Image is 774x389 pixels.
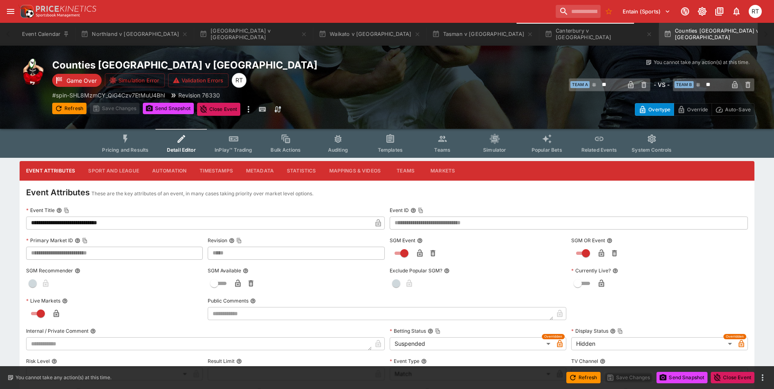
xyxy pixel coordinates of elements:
[612,268,618,274] button: Currently Live?
[64,208,69,213] button: Copy To Clipboard
[617,328,623,334] button: Copy To Clipboard
[82,161,145,181] button: Sport and League
[602,5,615,18] button: No Bookmarks
[674,81,694,88] span: Team B
[236,238,242,243] button: Copy To Clipboard
[236,358,242,364] button: Result Limit
[390,267,442,274] p: Exclude Popular SGM?
[387,161,424,181] button: Teams
[75,238,80,243] button: Primary Market IDCopy To Clipboard
[229,238,235,243] button: RevisionCopy To Clipboard
[581,147,617,153] span: Related Events
[571,267,611,274] p: Currently Live?
[695,4,710,19] button: Toggle light/dark mode
[418,208,424,213] button: Copy To Clipboard
[36,13,80,17] img: Sportsbook Management
[18,3,34,20] img: PriceKinetics Logo
[105,73,165,87] button: Simulation Error
[95,129,678,158] div: Event type filters
[600,358,605,364] button: TV Channel
[654,80,670,89] h6: - VS -
[197,103,241,116] button: Close Event
[654,59,750,66] p: You cannot take any action(s) at this time.
[444,268,450,274] button: Exclude Popular SGM?
[570,81,590,88] span: Team A
[26,327,89,334] p: Internal / Private Comment
[26,237,73,244] p: Primary Market ID
[746,2,764,20] button: Richard Tatton
[544,334,562,339] span: Overridden
[67,76,97,85] p: Game Over
[540,23,657,46] button: Canterbury v [GEOGRAPHIC_DATA]
[571,358,598,365] p: TV Channel
[314,23,426,46] button: Waikato v [GEOGRAPHIC_DATA]
[26,207,55,214] p: Event Title
[434,147,450,153] span: Teams
[26,297,60,304] p: Live Markets
[712,4,727,19] button: Documentation
[758,373,767,382] button: more
[678,4,692,19] button: Connected to PK
[556,5,601,18] input: search
[421,358,427,364] button: Event Type
[726,334,744,339] span: Overridden
[280,161,323,181] button: Statistics
[244,103,253,116] button: more
[215,147,252,153] span: InPlay™ Trading
[76,23,193,46] button: Northland v [GEOGRAPHIC_DATA]
[143,103,194,114] button: Send Snapshot
[52,91,165,99] p: Copy To Clipboard
[91,190,313,198] p: These are the key attributes of an event, in many cases taking priority over market level options.
[90,328,96,334] button: Internal / Private Comment
[390,207,409,214] p: Event ID
[250,298,256,304] button: Public Comments
[424,161,461,181] button: Markets
[195,23,312,46] button: [GEOGRAPHIC_DATA] v [GEOGRAPHIC_DATA]
[656,372,707,383] button: Send Snapshot
[428,328,433,334] button: Betting StatusCopy To Clipboard
[417,238,423,243] button: SGM Event
[232,73,246,88] div: Richard Tatton
[271,147,301,153] span: Bulk Actions
[17,23,74,46] button: Event Calendar
[571,327,608,334] p: Display Status
[427,23,538,46] button: Tasman v [GEOGRAPHIC_DATA]
[75,268,80,274] button: SGM Recommender
[208,297,248,304] p: Public Comments
[3,4,18,19] button: open drawer
[711,372,754,383] button: Close Event
[26,187,90,198] h4: Event Attributes
[483,147,506,153] span: Simulator
[635,103,674,116] button: Overtype
[208,237,227,244] p: Revision
[208,267,241,274] p: SGM Available
[687,105,708,114] p: Override
[62,298,68,304] button: Live Markets
[146,161,193,181] button: Automation
[56,208,62,213] button: Event TitleCopy To Clipboard
[36,6,96,12] img: PriceKinetics
[168,73,229,87] button: Validation Errors
[193,161,240,181] button: Timestamps
[208,358,235,365] p: Result Limit
[20,59,46,85] img: rugby_union.png
[571,237,605,244] p: SGM OR Event
[102,147,149,153] span: Pricing and Results
[328,147,348,153] span: Auditing
[243,268,248,274] button: SGM Available
[435,328,441,334] button: Copy To Clipboard
[51,358,57,364] button: Risk Level
[240,161,280,181] button: Metadata
[26,267,73,274] p: SGM Recommender
[390,237,415,244] p: SGM Event
[635,103,754,116] div: Start From
[178,91,220,99] p: Revision 76330
[20,161,82,181] button: Event Attributes
[648,105,670,114] p: Overtype
[618,5,675,18] button: Select Tenant
[566,372,601,383] button: Refresh
[571,337,735,350] div: Hidden
[323,161,388,181] button: Mappings & Videos
[52,59,404,71] h2: Copy To Clipboard
[167,147,196,153] span: Detail Editor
